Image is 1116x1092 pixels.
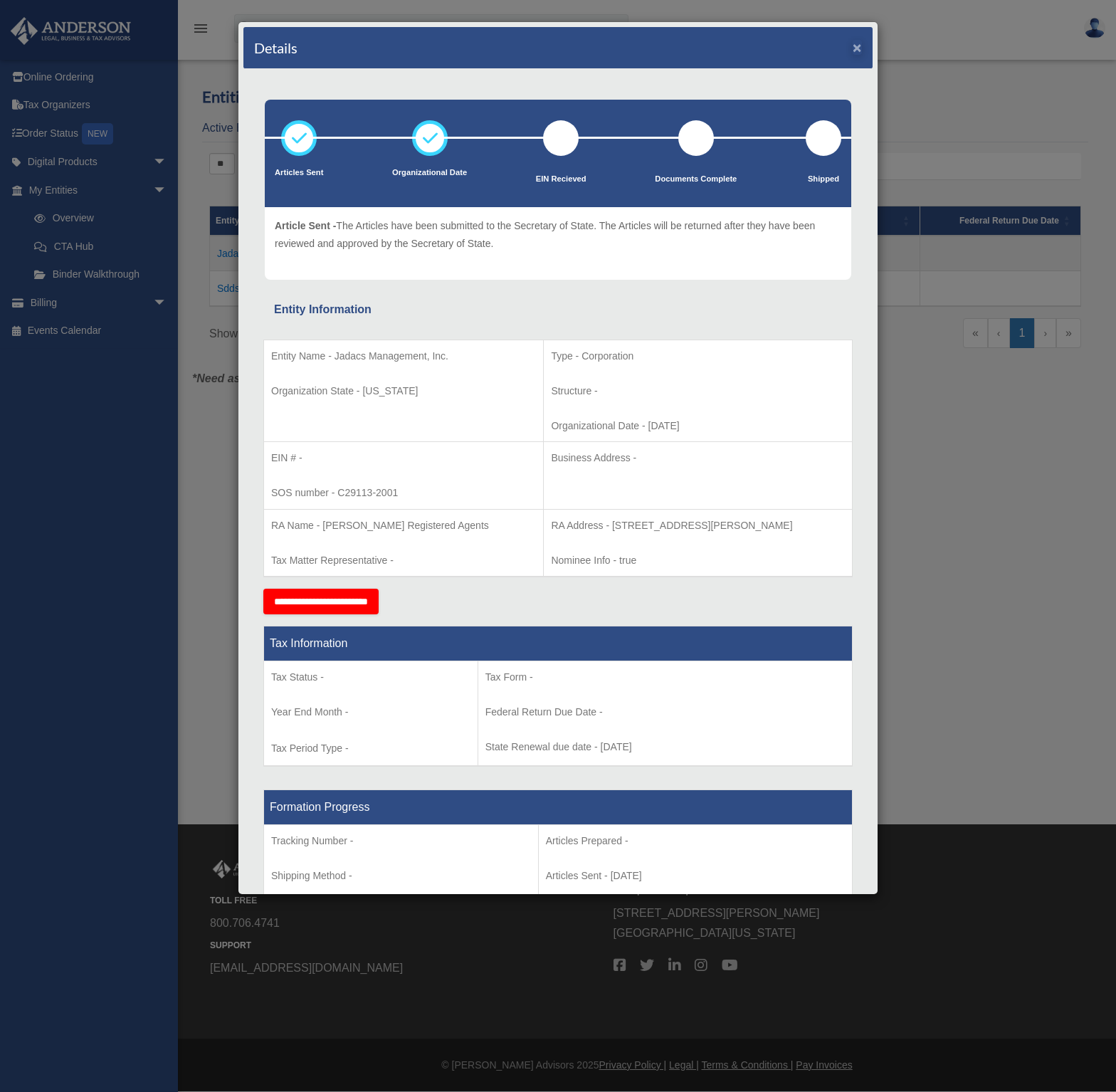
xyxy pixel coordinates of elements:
p: Tax Form - [485,668,845,686]
p: Type - Corporation [551,347,845,365]
div: Entity Information [274,300,842,320]
p: Entity Name - Jadacs Management, Inc. [271,347,536,365]
p: Articles Sent [275,166,323,180]
p: EIN Recieved [536,172,586,187]
p: State Renewal due date - [DATE] [485,738,845,756]
button: × [853,40,862,55]
h4: Details [254,38,298,58]
p: Tax Matter Representative - [271,552,536,569]
td: Tax Period Type - [264,661,478,767]
p: Tax Status - [271,668,470,686]
p: Shipped [806,172,841,187]
p: Articles Sent - [DATE] [546,867,845,885]
p: The Articles have been submitted to the Secretary of State. The Articles will be returned after t... [275,217,841,252]
p: SOS number - C29113-2001 [271,484,536,502]
p: Articles Prepared - [546,832,845,850]
span: Article Sent - [275,220,336,231]
p: Federal Return Due Date - [485,703,845,721]
p: Business Address - [551,449,845,467]
p: Shipping Method - [271,867,531,885]
p: Organizational Date - [DATE] [551,417,845,435]
p: Year End Month - [271,703,470,721]
p: Documents Complete [655,172,737,187]
p: RA Address - [STREET_ADDRESS][PERSON_NAME] [551,517,845,535]
p: Organizational Date [392,166,467,180]
p: EIN # - [271,449,536,467]
p: Nominee Info - true [551,552,845,569]
p: Tracking Number - [271,832,531,850]
th: Tax Information [264,626,853,661]
p: Structure - [551,382,845,400]
p: Organization State - [US_STATE] [271,382,536,400]
p: RA Name - [PERSON_NAME] Registered Agents [271,517,536,535]
th: Formation Progress [264,790,853,825]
